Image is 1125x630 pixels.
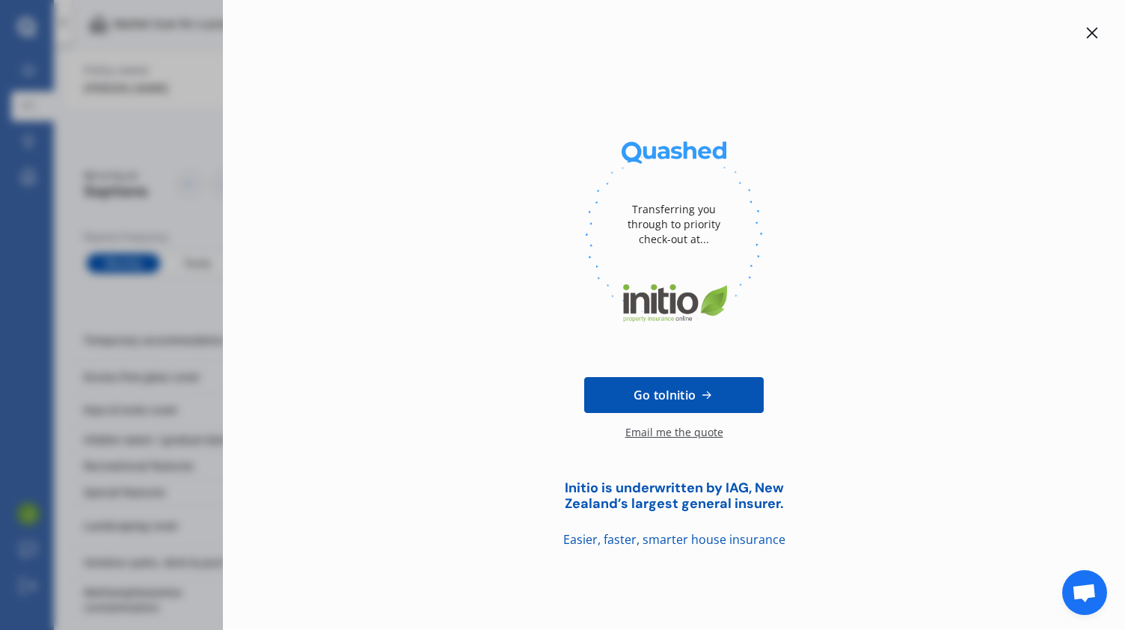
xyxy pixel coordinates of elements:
img: Initio.webp [585,269,763,337]
div: Initio is underwritten by IAG, New Zealand’s largest general insurer. [509,480,839,512]
div: Transferring you through to priority check-out at... [614,180,734,269]
div: Email me the quote [625,425,723,455]
span: Go to Initio [634,386,696,404]
div: Easier, faster, smarter house insurance [509,530,839,550]
a: Open chat [1062,570,1107,615]
a: Go toInitio [584,377,764,413]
